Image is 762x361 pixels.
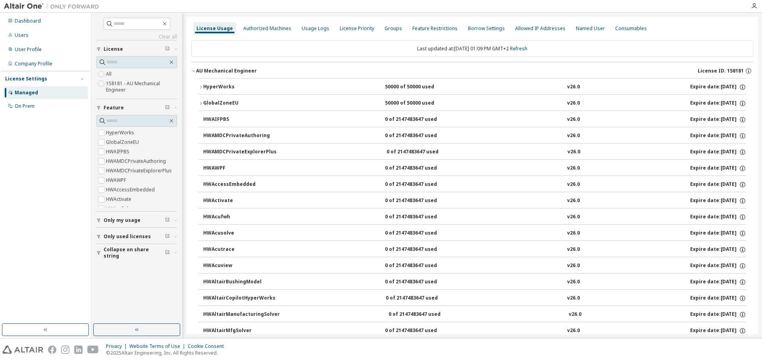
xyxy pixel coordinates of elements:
[203,149,277,156] div: HWAMDCPrivateExplorerPlus
[203,311,280,318] div: HWAltairManufacturingSolver
[106,69,113,79] label: All
[203,176,746,193] button: HWAccessEmbedded0 of 2147483647 usedv26.0Expire date:[DATE]
[385,230,456,237] div: 0 of 2147483647 used
[106,176,128,185] label: HWAWPF
[203,246,275,253] div: HWAcutrace
[4,2,103,10] img: Altair One
[567,230,580,237] div: v26.0
[203,306,746,323] button: HWAltairManufacturingSolver0 of 2147483647 usedv26.0Expire date:[DATE]
[690,132,746,139] div: Expire date: [DATE]
[576,25,605,32] div: Named User
[96,212,177,229] button: Only my usage
[567,246,580,253] div: v26.0
[196,68,257,74] div: AU Mechanical Engineer
[615,25,647,32] div: Consumables
[188,343,229,350] div: Cookie Consent
[2,346,43,354] img: altair_logo.svg
[203,192,746,210] button: HWActivate0 of 2147483647 usedv26.0Expire date:[DATE]
[690,230,746,237] div: Expire date: [DATE]
[567,181,580,188] div: v26.0
[165,233,170,240] span: Clear filter
[690,116,746,123] div: Expire date: [DATE]
[203,132,275,139] div: HWAMDCPrivateAuthoring
[203,241,746,258] button: HWAcutrace0 of 2147483647 usedv26.0Expire date:[DATE]
[387,149,458,156] div: 0 of 2147483647 used
[567,214,580,221] div: v26.0
[203,181,275,188] div: HWAccessEmbedded
[690,100,746,107] div: Expire date: [DATE]
[203,160,746,177] button: HWAWPF0 of 2147483647 usedv26.0Expire date:[DATE]
[165,46,170,52] span: Clear filter
[203,143,746,161] button: HWAMDCPrivateExplorerPlus0 of 2147483647 usedv26.0Expire date:[DATE]
[203,100,275,107] div: GlobalZoneEU
[385,25,402,32] div: Groups
[690,149,746,156] div: Expire date: [DATE]
[15,18,41,24] div: Dashboard
[106,157,167,166] label: HWAMDCPrivateAuthoring
[385,181,456,188] div: 0 of 2147483647 used
[690,165,746,172] div: Expire date: [DATE]
[690,84,746,91] div: Expire date: [DATE]
[567,279,580,286] div: v26.0
[567,132,580,139] div: v26.0
[568,149,580,156] div: v26.0
[385,246,456,253] div: 0 of 2147483647 used
[129,343,188,350] div: Website Terms of Use
[243,25,291,32] div: Authorized Machines
[96,244,177,262] button: Collapse on share string
[104,46,123,52] span: License
[203,322,746,340] button: HWAltairMfgSolver0 of 2147483647 usedv26.0Expire date:[DATE]
[690,246,746,253] div: Expire date: [DATE]
[389,311,460,318] div: 0 of 2147483647 used
[203,84,275,91] div: HyperWorks
[106,350,229,356] p: © 2025 Altair Engineering, Inc. All Rights Reserved.
[468,25,505,32] div: Borrow Settings
[385,100,456,107] div: 50000 of 50000 used
[106,79,177,95] label: 158181 - AU Mechanical Engineer
[203,225,746,242] button: HWAcusolve0 of 2147483647 usedv26.0Expire date:[DATE]
[5,76,47,82] div: License Settings
[15,61,52,67] div: Company Profile
[385,132,456,139] div: 0 of 2147483647 used
[191,62,753,80] button: AU Mechanical EngineerLicense ID: 158181
[104,217,140,223] span: Only my usage
[340,25,374,32] div: License Priority
[203,116,275,123] div: HWAIFPBS
[203,279,275,286] div: HWAltairBushingModel
[698,68,744,74] span: License ID: 158181
[191,40,753,57] div: Last updated at: [DATE] 01:09 PM GMT+2
[690,295,746,302] div: Expire date: [DATE]
[203,257,746,275] button: HWAcuview0 of 2147483647 usedv26.0Expire date:[DATE]
[690,311,746,318] div: Expire date: [DATE]
[302,25,329,32] div: Usage Logs
[96,40,177,58] button: License
[96,34,177,40] a: Clear all
[567,262,580,269] div: v26.0
[386,295,457,302] div: 0 of 2147483647 used
[15,46,42,53] div: User Profile
[106,166,173,176] label: HWAMDCPrivateExplorerPlus
[203,214,275,221] div: HWAcufwh
[690,262,746,269] div: Expire date: [DATE]
[569,311,581,318] div: v26.0
[106,204,131,214] label: HWAcufwh
[104,105,124,111] span: Feature
[104,246,165,259] span: Collapse on share string
[203,262,275,269] div: HWAcuview
[203,230,275,237] div: HWAcusolve
[412,25,458,32] div: Feature Restrictions
[15,90,38,96] div: Managed
[385,279,456,286] div: 0 of 2147483647 used
[385,327,456,334] div: 0 of 2147483647 used
[385,116,456,123] div: 0 of 2147483647 used
[203,165,275,172] div: HWAWPF
[690,181,746,188] div: Expire date: [DATE]
[198,95,746,112] button: GlobalZoneEU50000 of 50000 usedv26.0Expire date:[DATE]
[106,128,136,138] label: HyperWorks
[385,84,456,91] div: 50000 of 50000 used
[567,116,580,123] div: v26.0
[385,165,456,172] div: 0 of 2147483647 used
[15,32,29,38] div: Users
[203,327,275,334] div: HWAltairMfgSolver
[48,346,56,354] img: facebook.svg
